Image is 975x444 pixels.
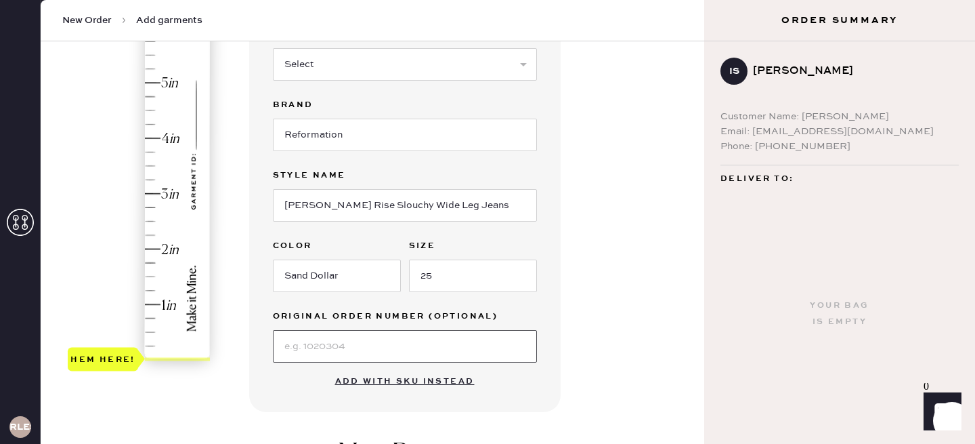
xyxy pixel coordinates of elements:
div: Hem here! [70,351,135,367]
h3: RLESA [9,422,31,432]
label: Size [409,238,537,254]
input: e.g. Navy [273,260,401,292]
iframe: Front Chat [911,383,969,441]
input: e.g. 30R [409,260,537,292]
label: Brand [273,97,537,113]
div: Email: [EMAIL_ADDRESS][DOMAIN_NAME] [720,124,959,139]
h3: Order Summary [704,14,975,27]
h3: IS [729,66,739,76]
div: Customer Name: [PERSON_NAME] [720,109,959,124]
input: e.g. Daisy 2 Pocket [273,189,537,222]
div: Phone: [PHONE_NUMBER] [720,139,959,154]
button: Add with SKU instead [327,368,483,395]
div: [PERSON_NAME] [753,63,948,79]
label: Original Order Number (Optional) [273,308,537,325]
span: New Order [62,14,112,27]
input: Brand name [273,119,537,151]
span: Deliver to: [720,171,794,187]
input: e.g. 1020304 [273,330,537,363]
span: Add garments [136,14,202,27]
label: Color [273,238,401,254]
div: Your bag is empty [810,298,869,330]
label: Style name [273,167,537,184]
